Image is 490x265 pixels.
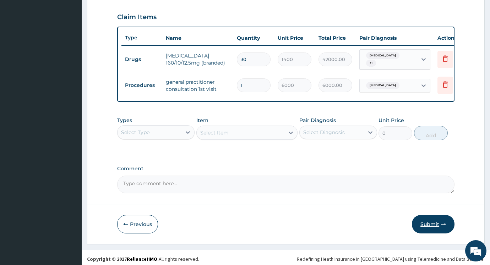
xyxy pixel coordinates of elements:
th: Name [162,31,233,45]
th: Type [121,31,162,44]
h3: Claim Items [117,13,157,21]
strong: Copyright © 2017 . [87,256,159,262]
div: Select Diagnosis [303,129,345,136]
td: general practitioner consultation 1st visit [162,75,233,96]
td: Procedures [121,79,162,92]
button: Submit [412,215,454,233]
span: + 1 [366,60,376,67]
div: Chat with us now [37,40,119,49]
td: Drugs [121,53,162,66]
span: We're online! [41,84,98,156]
span: [MEDICAL_DATA] [366,82,399,89]
img: d_794563401_company_1708531726252_794563401 [13,35,29,53]
label: Types [117,117,132,123]
label: Comment [117,166,454,172]
a: RelianceHMO [127,256,157,262]
th: Quantity [233,31,274,45]
th: Pair Diagnosis [356,31,434,45]
button: Previous [117,215,158,233]
th: Unit Price [274,31,315,45]
textarea: Type your message and hit 'Enter' [4,184,135,209]
label: Pair Diagnosis [299,117,336,124]
span: [MEDICAL_DATA] [366,52,399,59]
th: Actions [434,31,469,45]
label: Unit Price [379,117,404,124]
label: Item [196,117,208,124]
div: Redefining Heath Insurance in [GEOGRAPHIC_DATA] using Telemedicine and Data Science! [297,255,485,263]
td: [MEDICAL_DATA] 160/10/12.5mg (branded) [162,49,233,70]
button: Add [414,126,448,140]
th: Total Price [315,31,356,45]
div: Select Type [121,129,149,136]
div: Minimize live chat window [116,4,134,21]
